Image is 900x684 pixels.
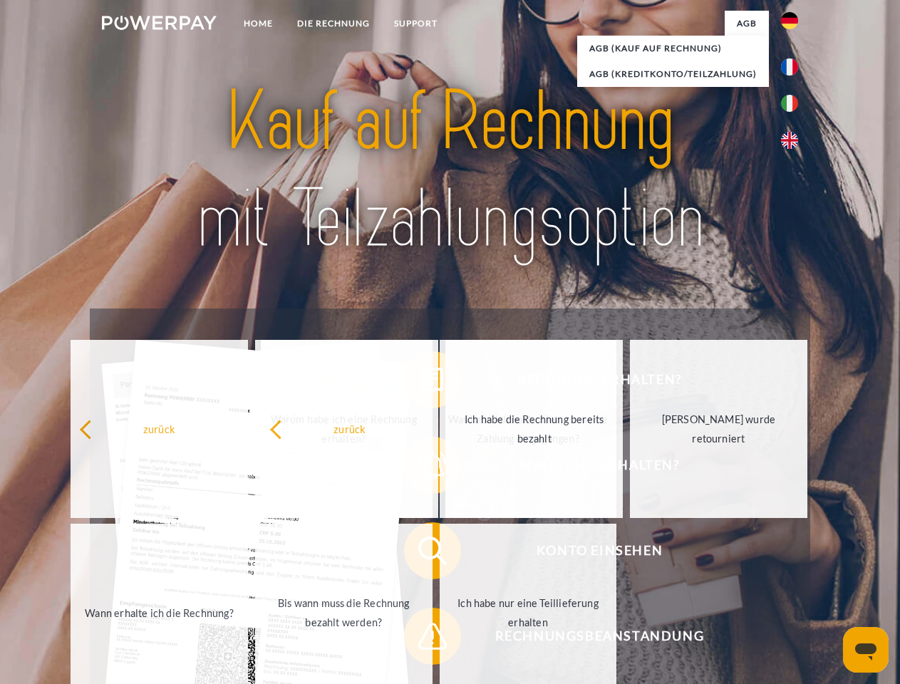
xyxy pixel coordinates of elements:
a: Home [232,11,285,36]
a: DIE RECHNUNG [285,11,382,36]
iframe: Schaltfläche zum Öffnen des Messaging-Fensters [843,627,889,673]
a: AGB (Kreditkonto/Teilzahlung) [577,61,769,87]
img: fr [781,58,798,76]
div: Ich habe nur eine Teillieferung erhalten [448,594,609,632]
a: AGB (Kauf auf Rechnung) [577,36,769,61]
div: Wann erhalte ich die Rechnung? [79,603,239,622]
img: en [781,132,798,149]
div: Ich habe die Rechnung bereits bezahlt [454,410,614,448]
div: zurück [79,419,239,438]
img: title-powerpay_de.svg [136,68,764,273]
div: Bis wann muss die Rechnung bezahlt werden? [264,594,424,632]
img: logo-powerpay-white.svg [102,16,217,30]
img: it [781,95,798,112]
img: de [781,12,798,29]
div: zurück [269,419,430,438]
a: SUPPORT [382,11,450,36]
div: [PERSON_NAME] wurde retourniert [638,410,799,448]
a: agb [725,11,769,36]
